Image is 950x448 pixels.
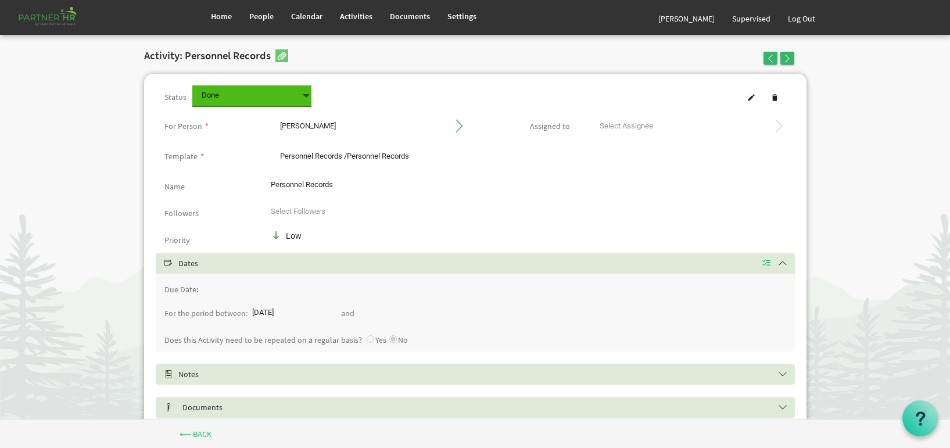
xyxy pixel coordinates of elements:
a: [PERSON_NAME] [650,2,723,35]
span: People [249,11,274,21]
label: Status [164,93,187,102]
h5: Documents [164,403,804,412]
div: Low [271,230,358,242]
label: No [398,336,408,345]
label: Yes [375,336,386,345]
label: This is the person assigned to work on the activity [530,122,570,131]
a: Edit Activity [740,89,763,106]
span: Settings [447,11,476,21]
label: Followers [164,209,199,218]
label: Does this Activity need to be repeated on a regular basis? [164,336,362,345]
span: Supervised [732,13,770,24]
span: Documents [390,11,430,21]
button: Go to next Activity [780,52,794,64]
h2: Activity: Personnel Records [144,50,271,62]
label: For the period between: [164,309,248,318]
span: Activities [340,11,372,21]
a: Log Out [779,2,824,35]
span: Home [211,11,232,21]
span: Select [164,259,173,267]
label: Name [164,182,185,191]
span: Calendar [291,11,322,21]
label: Template [164,152,198,161]
h5: Dates [164,259,804,268]
a: Delete Activity [763,89,786,106]
span: Go to Person's profile [453,119,463,130]
label: Priority [164,236,190,245]
h5: Notes [164,370,804,379]
a: Supervised [723,2,779,35]
button: Go to previous Activity [763,52,777,64]
label: and [341,309,354,318]
label: Due Date: [164,285,198,294]
a: ⟵ Back [162,424,229,445]
label: This is the person that the activity is about [164,122,202,131]
img: priority-low.png [271,230,286,241]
